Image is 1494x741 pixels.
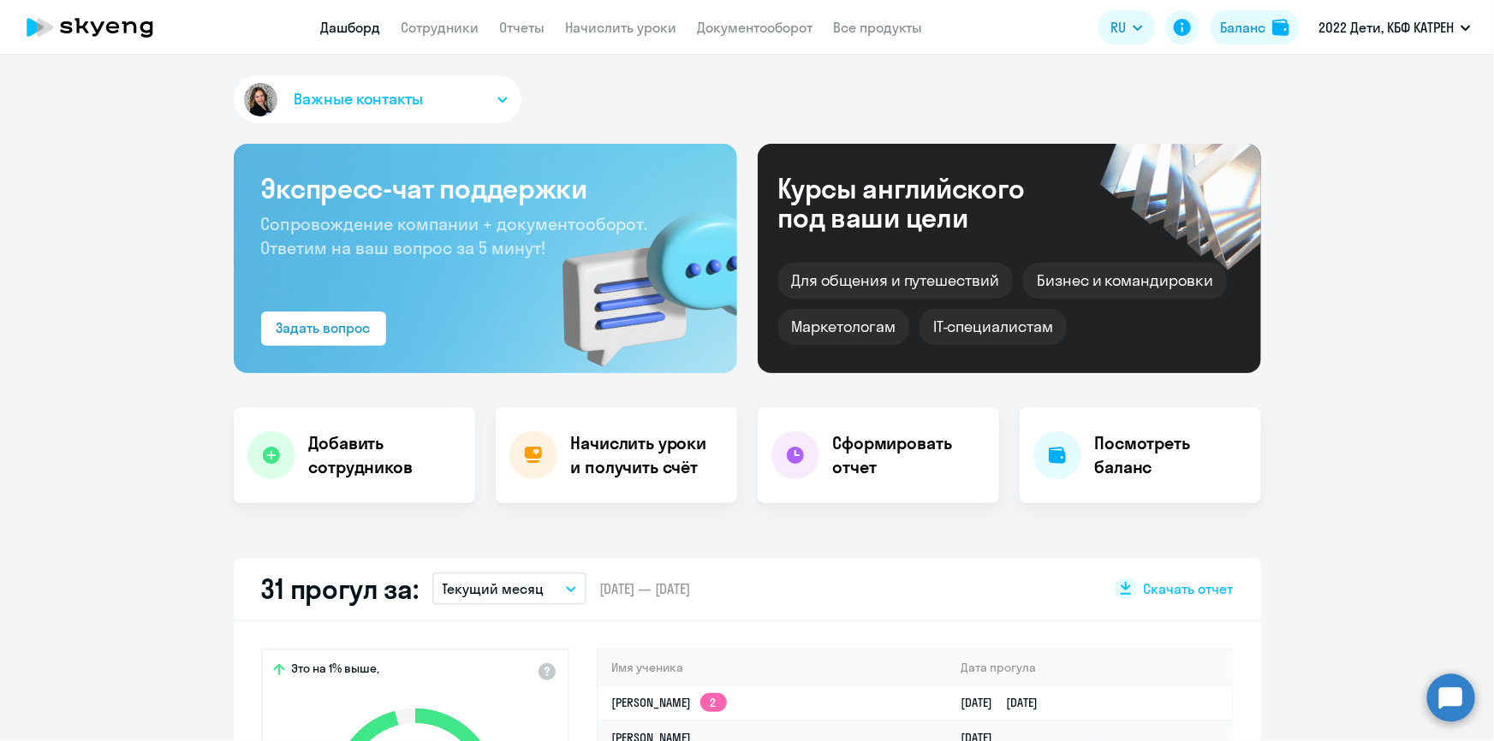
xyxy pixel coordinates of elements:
[1210,10,1300,44] button: Балансbalance
[566,19,677,36] a: Начислить уроки
[309,431,461,479] h4: Добавить сотрудников
[1098,10,1155,44] button: RU
[571,431,720,479] h4: Начислить уроки и получить счёт
[261,171,710,205] h3: Экспресс-чат поддержки
[432,572,586,605] button: Текущий месяц
[295,88,423,110] span: Важные контакты
[778,309,909,345] div: Маркетологам
[920,309,1067,345] div: IT-специалистам
[698,19,813,36] a: Документооборот
[947,650,1231,685] th: Дата прогула
[234,75,521,123] button: Важные контакты
[261,213,648,258] span: Сопровождение компании + документооборот. Ответим на ваш вопрос за 5 минут!
[1023,263,1227,299] div: Бизнес и командировки
[1310,7,1479,48] button: 2022 Дети, КБФ КАТРЕН
[612,695,727,710] a: [PERSON_NAME]2
[834,19,923,36] a: Все продукты
[261,311,386,346] button: Задать вопрос
[700,693,727,712] app-skyeng-badge: 2
[1318,17,1454,38] p: 2022 Дети, КБФ КАТРЕН
[600,579,691,598] span: [DATE] — [DATE]
[1220,17,1265,38] div: Баланс
[443,578,545,599] p: Текущий месяц
[1095,431,1247,479] h4: Посмотреть баланс
[500,19,545,36] a: Отчеты
[961,695,1051,710] a: [DATE][DATE]
[1144,579,1234,598] span: Скачать отчет
[321,19,381,36] a: Дашборд
[1110,17,1126,38] span: RU
[778,174,1071,232] div: Курсы английского под ваши цели
[277,317,371,338] div: Задать вопрос
[538,181,737,373] img: bg-img
[778,263,1014,299] div: Для общения и путешествий
[402,19,479,36] a: Сотрудники
[1272,19,1289,36] img: balance
[292,661,380,681] span: Это на 1% выше,
[598,650,948,685] th: Имя ученика
[261,572,419,606] h2: 31 прогул за:
[241,80,281,120] img: avatar
[833,431,985,479] h4: Сформировать отчет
